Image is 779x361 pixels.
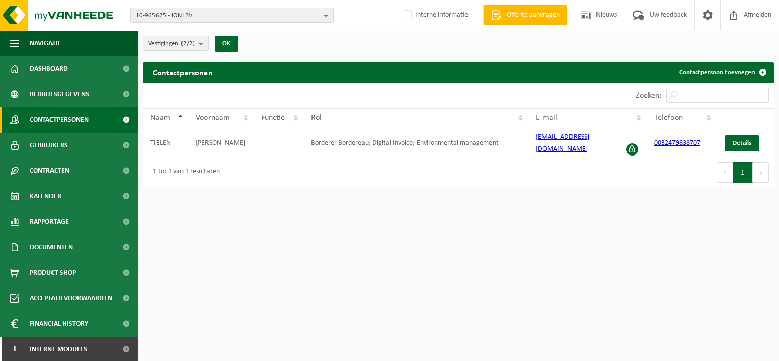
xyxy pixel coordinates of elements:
[150,114,170,122] span: Naam
[30,311,88,337] span: Financial History
[30,158,69,184] span: Contracten
[311,114,322,122] span: Rol
[733,140,751,146] span: Details
[30,184,61,209] span: Kalender
[181,40,195,47] count: (2/2)
[196,114,230,122] span: Voornaam
[483,5,567,25] a: Offerte aanvragen
[30,82,89,107] span: Bedrijfsgegevens
[261,114,285,122] span: Functie
[148,36,195,51] span: Vestigingen
[536,114,557,122] span: E-mail
[130,8,334,23] button: 10-965625 - JONI BV
[30,260,76,286] span: Product Shop
[136,8,320,23] span: 10-965625 - JONI BV
[671,62,773,83] a: Contactpersoon toevoegen
[215,36,238,52] button: OK
[733,162,753,183] button: 1
[30,56,68,82] span: Dashboard
[725,135,759,151] a: Details
[143,62,223,82] h2: Contactpersonen
[148,163,220,182] div: 1 tot 1 van 1 resultaten
[401,8,468,23] label: Interne informatie
[30,107,89,133] span: Contactpersonen
[30,31,61,56] span: Navigatie
[30,133,68,158] span: Gebruikers
[30,209,69,235] span: Rapportage
[504,10,562,20] span: Offerte aanvragen
[536,133,589,153] a: [EMAIL_ADDRESS][DOMAIN_NAME]
[30,286,112,311] span: Acceptatievoorwaarden
[654,114,683,122] span: Telefoon
[654,139,700,147] a: 0032479838707
[143,127,188,158] td: TIELEN
[753,162,769,183] button: Next
[717,162,733,183] button: Previous
[303,127,528,158] td: Borderel-Bordereau; Digital Invoice; Environmental management
[188,127,253,158] td: [PERSON_NAME]
[143,36,209,51] button: Vestigingen(2/2)
[30,235,73,260] span: Documenten
[636,92,661,100] label: Zoeken:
